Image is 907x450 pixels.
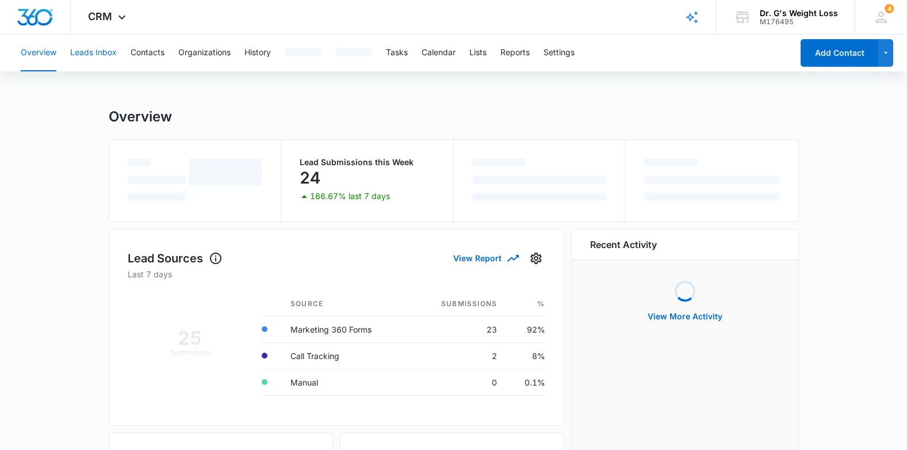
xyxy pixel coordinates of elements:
td: 8% [506,342,545,369]
button: Leads Inbox [70,35,117,71]
td: 0 [410,369,506,395]
button: Organizations [178,35,231,71]
p: Last 7 days [128,268,545,280]
button: Tasks [386,35,408,71]
button: Add Contact [801,39,878,67]
button: Lists [469,35,487,71]
td: Manual [281,369,410,395]
div: account name [760,9,838,18]
button: View More Activity [636,303,734,330]
th: % [506,292,545,316]
td: 92% [506,316,545,342]
h6: Recent Activity [590,238,657,251]
span: CRM [88,10,112,22]
button: Reports [500,35,530,71]
button: Settings [527,249,545,268]
h1: Overview [109,108,172,125]
th: Source [281,292,410,316]
p: Lead Submissions this Week [300,158,435,166]
td: 2 [410,342,506,369]
button: Overview [21,35,56,71]
div: account id [760,18,838,26]
td: 23 [410,316,506,342]
button: View Report [453,248,518,268]
td: Call Tracking [281,342,410,369]
p: 166.67% last 7 days [310,192,390,200]
button: Contacts [131,35,164,71]
h1: Lead Sources [128,250,223,267]
button: Settings [544,35,575,71]
td: Marketing 360 Forms [281,316,410,342]
span: 4 [885,4,894,13]
th: Submissions [410,292,506,316]
button: Calendar [422,35,456,71]
p: 24 [300,169,320,187]
button: History [244,35,271,71]
td: 0.1% [506,369,545,395]
div: notifications count [885,4,894,13]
